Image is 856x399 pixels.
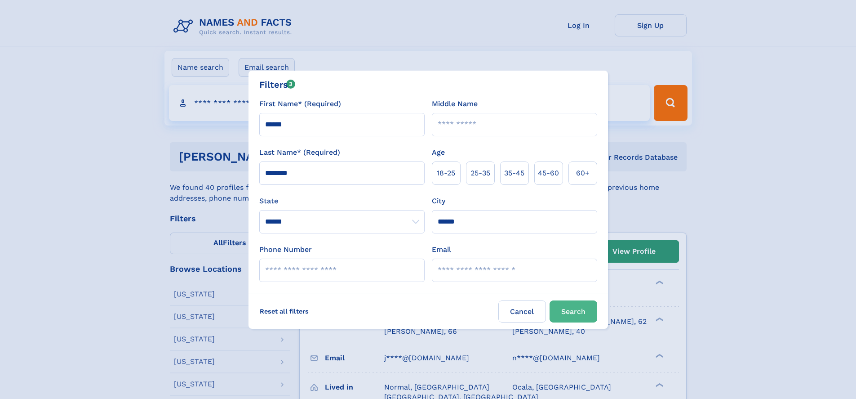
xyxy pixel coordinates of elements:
[259,78,296,91] div: Filters
[259,147,340,158] label: Last Name* (Required)
[259,99,341,109] label: First Name* (Required)
[259,196,425,206] label: State
[550,300,597,323] button: Search
[432,147,445,158] label: Age
[432,99,478,109] label: Middle Name
[470,168,490,179] span: 25‑35
[538,168,559,179] span: 45‑60
[504,168,524,179] span: 35‑45
[254,300,315,322] label: Reset all filters
[432,244,451,255] label: Email
[432,196,445,206] label: City
[576,168,590,179] span: 60+
[498,300,546,323] label: Cancel
[259,244,312,255] label: Phone Number
[437,168,455,179] span: 18‑25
